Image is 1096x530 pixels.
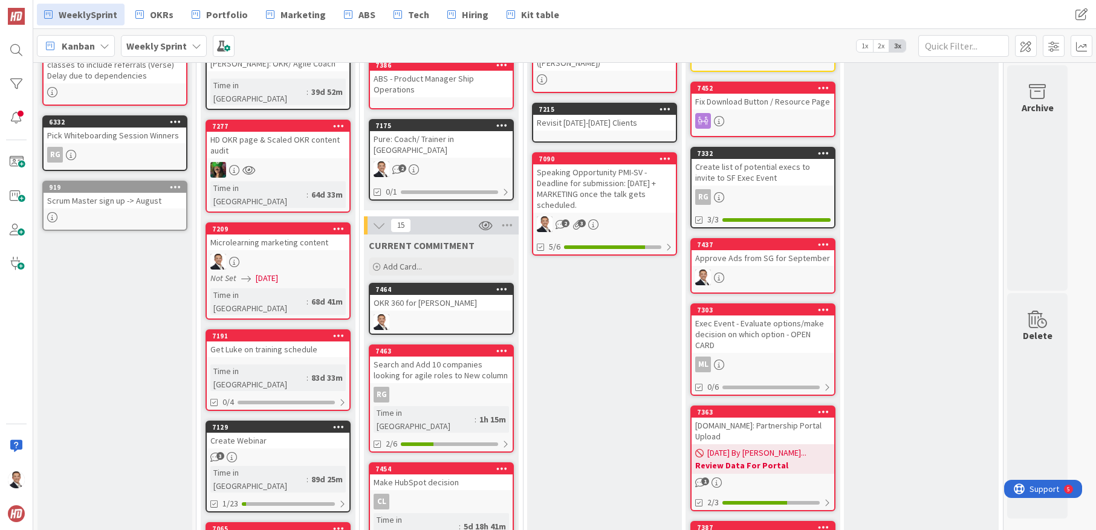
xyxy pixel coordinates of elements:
div: 7303Exec Event - Evaluate options/make decision on which option - OPEN CARD [692,305,834,353]
img: SL [374,314,389,330]
div: 7454Make HubSpot decision [370,464,513,490]
div: ABS - Product Manager Ship Operations [370,71,513,97]
span: 0/6 [707,381,719,393]
span: 3 [578,219,586,227]
span: 15 [391,218,411,233]
img: SL [8,471,25,488]
span: : [306,85,308,99]
div: SL [370,314,513,330]
span: 1/23 [222,497,238,510]
a: Marketing [259,4,333,25]
div: Pure: Coach/ Trainer in [GEOGRAPHIC_DATA] [370,131,513,158]
a: OKRs [128,4,181,25]
div: Create Webinar [207,433,349,448]
div: 7191 [212,332,349,340]
div: 7363 [692,407,834,418]
div: 7454 [370,464,513,474]
div: 7175 [375,121,513,130]
div: [PERSON_NAME]: OKR/ Agile Coach [207,56,349,71]
div: Text enablement in place for public classes to include referrals (Verse) Delay due to dependencies [44,46,186,83]
div: 7303 [692,305,834,315]
div: 7452 [697,84,834,92]
input: Quick Filter... [918,35,1009,57]
div: SL [207,254,349,270]
a: 7452Fix Download Button / Resource Page [690,82,835,137]
div: Exec Event - Evaluate options/make decision on which option - OPEN CARD [692,315,834,353]
div: SL [692,270,834,285]
span: 2 [562,219,569,227]
div: 7209 [207,224,349,234]
div: RG [695,189,711,205]
div: 7090Speaking Opportunity PMI-SV - Deadline for submission: [DATE] + MARKETING once the talk gets ... [533,154,676,213]
div: 7437 [692,239,834,250]
span: Hiring [462,7,488,22]
div: 7215 [539,105,676,114]
span: : [306,295,308,308]
span: Kanban [62,39,95,53]
span: : [306,371,308,384]
span: OKRs [150,7,173,22]
a: 7209Microlearning marketing contentSLNot Set[DATE]Time in [GEOGRAPHIC_DATA]:68d 41m [206,222,351,320]
div: SL [207,162,349,178]
span: : [475,413,476,426]
div: 1h 15m [476,413,509,426]
div: Speaking Opportunity PMI-SV - Deadline for submission: [DATE] + MARKETING once the talk gets sche... [533,164,676,213]
div: 7129 [207,422,349,433]
div: 64d 33m [308,188,346,201]
div: HD OKR page & Scaled OKR content audit [207,132,349,158]
div: 7090 [539,155,676,163]
div: 7464 [375,285,513,294]
div: 7452 [692,83,834,94]
div: CL [374,494,389,509]
span: 2x [873,40,889,52]
a: 919Scrum Master sign up -> August [42,181,187,231]
div: 7454 [375,465,513,473]
span: 2/3 [707,496,719,509]
span: 0/4 [222,396,234,409]
div: Search and Add 10 companies looking for agile roles to New column [370,357,513,383]
span: 3 [216,452,224,460]
div: 919 [44,182,186,193]
div: 919 [49,183,186,192]
div: 7129Create Webinar [207,422,349,448]
div: 7363 [697,408,834,416]
a: 7332Create list of potential execs to invite to SF Exec EventRG3/3 [690,147,835,228]
div: 7386 [375,61,513,69]
div: 7215Revisit [DATE]-[DATE] Clients [533,104,676,131]
a: 7463Search and Add 10 companies looking for agile roles to New columnRGTime in [GEOGRAPHIC_DATA]:... [369,344,514,453]
a: 7191Get Luke on training scheduleTime in [GEOGRAPHIC_DATA]:83d 33m0/4 [206,329,351,411]
div: RG [47,147,63,163]
img: SL [537,216,553,232]
b: Review Data For Portal [695,459,831,471]
div: Microlearning marketing content [207,234,349,250]
div: Make HubSpot decision [370,474,513,490]
div: 7129 [212,423,349,431]
span: [DATE] By [PERSON_NAME]... [707,447,806,459]
div: OKR 360 for [PERSON_NAME] [370,295,513,311]
div: 68d 41m [308,295,346,308]
div: 7332 [692,148,834,159]
i: Not Set [210,273,236,283]
a: 7437Approve Ads from SG for SeptemberSL [690,238,835,294]
span: [DATE] [256,272,278,285]
div: 7191 [207,331,349,341]
span: CURRENT COMMITMENT [369,239,475,251]
a: 7363[DOMAIN_NAME]: Partnership Portal Upload[DATE] By [PERSON_NAME]...Review Data For Portal2/3 [690,406,835,511]
a: 6332Pick Whiteboarding Session WinnersRG [42,115,187,171]
a: [PERSON_NAME]: OKR/ Agile CoachTime in [GEOGRAPHIC_DATA]:39d 52m [206,44,351,110]
a: 7129Create WebinarTime in [GEOGRAPHIC_DATA]:89d 25m1/23 [206,421,351,512]
span: 2 [398,164,406,172]
div: 7363[DOMAIN_NAME]: Partnership Portal Upload [692,407,834,444]
div: 7215 [533,104,676,115]
span: 2/6 [386,438,397,450]
div: 7209 [212,225,349,233]
span: ABS [358,7,375,22]
div: Fix Download Button / Resource Page [692,94,834,109]
div: Time in [GEOGRAPHIC_DATA] [210,466,306,493]
img: avatar [8,505,25,522]
a: Portfolio [184,4,255,25]
div: 6332 [49,118,186,126]
img: SL [374,161,389,177]
div: 7386ABS - Product Manager Ship Operations [370,60,513,97]
span: Marketing [280,7,326,22]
